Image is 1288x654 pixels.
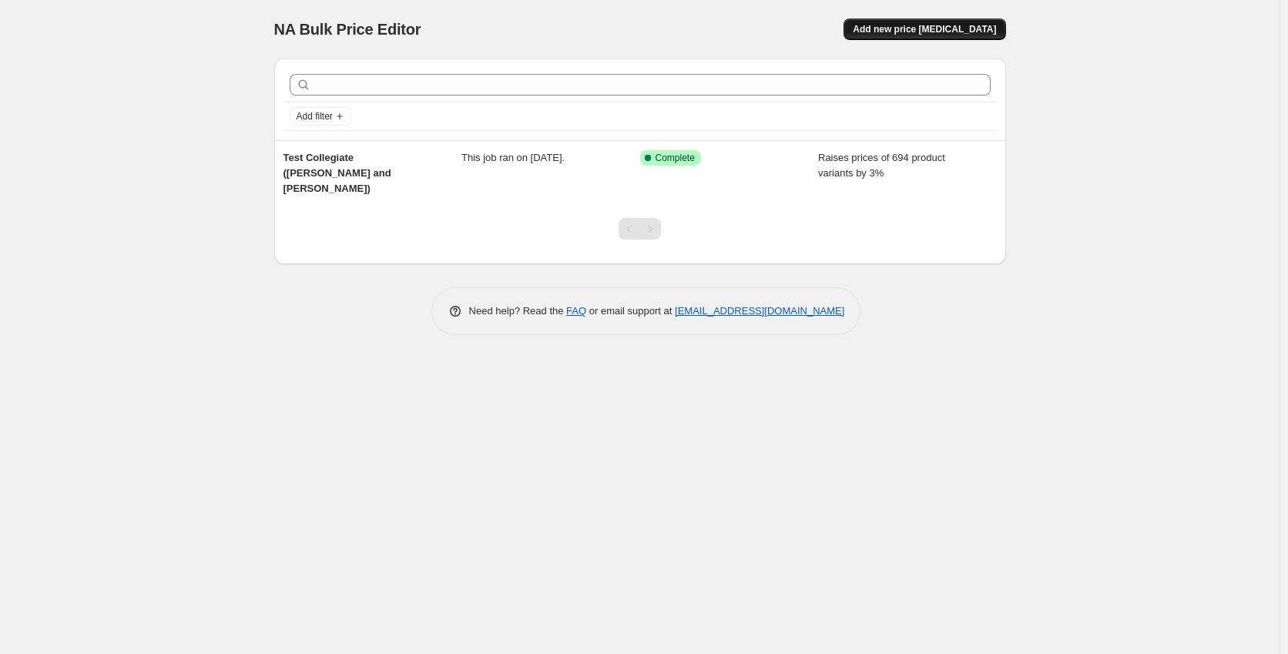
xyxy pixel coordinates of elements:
span: Complete [656,152,695,164]
a: FAQ [566,305,586,317]
span: NA Bulk Price Editor [274,21,421,38]
button: Add filter [290,107,351,126]
span: Raises prices of 694 product variants by 3% [818,152,945,179]
button: Add new price [MEDICAL_DATA] [844,18,1005,40]
span: Need help? Read the [469,305,567,317]
span: This job ran on [DATE]. [461,152,565,163]
span: Add new price [MEDICAL_DATA] [853,23,996,35]
span: Test Collegiate ([PERSON_NAME] and [PERSON_NAME]) [283,152,391,194]
a: [EMAIL_ADDRESS][DOMAIN_NAME] [675,305,844,317]
span: or email support at [586,305,675,317]
nav: Pagination [619,218,661,240]
span: Add filter [297,110,333,122]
